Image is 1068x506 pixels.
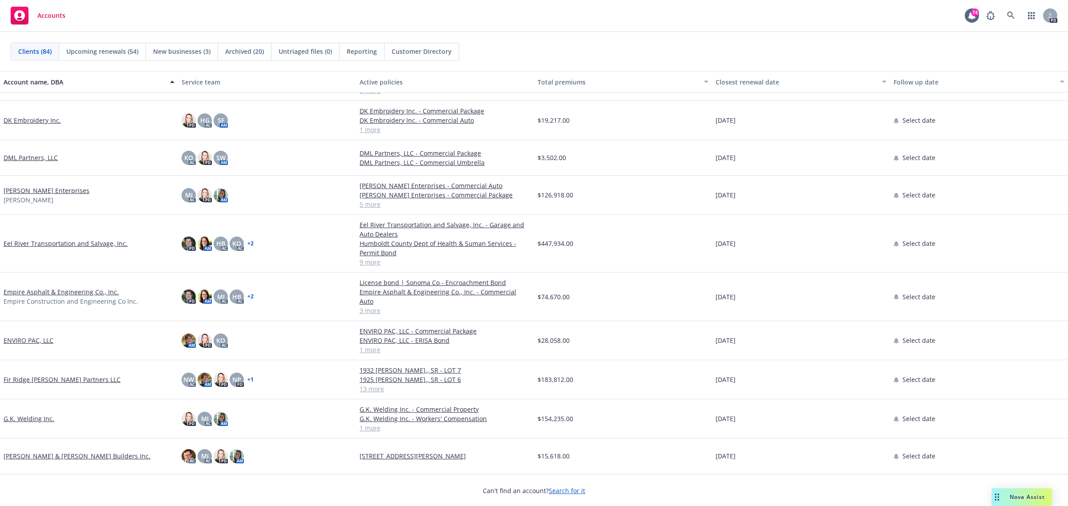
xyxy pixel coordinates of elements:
[198,151,212,165] img: photo
[360,451,530,461] a: [STREET_ADDRESS][PERSON_NAME]
[534,71,712,92] button: Total premiums
[991,488,1003,506] div: Drag to move
[360,106,530,116] a: DK Embroidery Inc. - Commercial Package
[4,451,150,461] a: [PERSON_NAME] & [PERSON_NAME] Builders Inc.
[216,239,225,248] span: HB
[183,375,194,384] span: NW
[182,289,196,304] img: photo
[538,336,570,345] span: $28,058.00
[182,237,196,251] img: photo
[360,181,530,190] a: [PERSON_NAME] Enterprises - Commercial Auto
[247,377,254,382] a: + 1
[1023,7,1040,24] a: Switch app
[360,336,530,345] a: ENVIRO PAC, LLC - ERISA Bond
[538,414,573,423] span: $154,235.00
[184,153,193,162] span: KO
[360,326,530,336] a: ENVIRO PAC, LLC - Commercial Package
[182,412,196,426] img: photo
[214,373,228,387] img: photo
[232,375,241,384] span: NP
[360,257,530,267] a: 9 more
[1002,7,1020,24] a: Search
[360,423,530,433] a: 1 more
[716,153,736,162] span: [DATE]
[902,239,935,248] span: Select date
[182,333,196,348] img: photo
[4,153,58,162] a: DML Partners, LLC
[178,71,356,92] button: Service team
[716,414,736,423] span: [DATE]
[66,47,138,56] span: Upcoming renewals (54)
[360,306,530,315] a: 3 more
[4,375,121,384] a: Fir Ridge [PERSON_NAME] Partners LLC
[4,297,138,306] span: Empire Construction and Engineering Co Inc.
[716,451,736,461] span: [DATE]
[902,190,935,200] span: Select date
[982,7,999,24] a: Report a Bug
[890,71,1068,92] button: Follow up date
[549,486,585,495] a: Search for it
[18,47,52,56] span: Clients (84)
[185,190,193,200] span: MJ
[356,71,534,92] button: Active policies
[716,375,736,384] span: [DATE]
[182,449,196,463] img: photo
[4,116,61,125] a: DK Embroidery Inc.
[360,405,530,414] a: G.K. Welding Inc. - Commercial Property
[198,333,212,348] img: photo
[538,77,699,87] div: Total premiums
[4,414,54,423] a: G.K. Welding Inc.
[716,292,736,301] span: [DATE]
[201,414,209,423] span: MJ
[214,449,228,463] img: photo
[360,287,530,306] a: Empire Asphalt & Engineering Co., Inc. - Commercial Auto
[716,116,736,125] span: [DATE]
[4,239,128,248] a: Eel River Transportation and Salvage, Inc.
[716,190,736,200] span: [DATE]
[538,190,573,200] span: $126,918.00
[4,195,53,205] span: [PERSON_NAME]
[360,365,530,375] a: 1932 [PERSON_NAME]., SR - LOT 7
[216,336,225,345] span: KO
[360,384,530,394] a: 13 more
[360,220,530,239] a: Eel River Transportation and Salvage, Inc. - Garage and Auto Dealers
[217,292,225,301] span: MJ
[538,116,570,125] span: $19,217.00
[902,414,935,423] span: Select date
[360,200,530,209] a: 5 more
[392,47,452,56] span: Customer Directory
[232,239,241,248] span: KO
[716,336,736,345] span: [DATE]
[200,116,210,125] span: HG
[279,47,332,56] span: Untriaged files (0)
[902,116,935,125] span: Select date
[716,239,736,248] span: [DATE]
[360,414,530,423] a: G.K. Welding Inc. - Workers' Compensation
[198,188,212,202] img: photo
[225,47,264,56] span: Archived (20)
[4,287,119,297] a: Empire Asphalt & Engineering Co., Inc.
[902,375,935,384] span: Select date
[360,375,530,384] a: 1925 [PERSON_NAME]., SR - LOT 6
[360,345,530,354] a: 1 more
[247,241,254,246] a: + 2
[1010,493,1045,501] span: Nova Assist
[216,153,226,162] span: SW
[902,153,935,162] span: Select date
[360,149,530,158] a: DML Partners, LLC - Commercial Package
[4,336,53,345] a: ENVIRO PAC, LLC
[214,412,228,426] img: photo
[37,12,65,19] span: Accounts
[538,451,570,461] span: $15,618.00
[538,292,570,301] span: $74,670.00
[360,125,530,134] a: 1 more
[198,373,212,387] img: photo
